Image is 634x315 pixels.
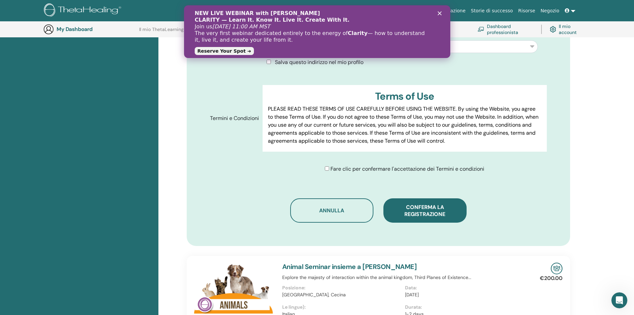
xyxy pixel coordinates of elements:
p: Durata: [405,304,524,311]
a: Il mio account [550,22,584,37]
p: [GEOGRAPHIC_DATA], Cecina [282,291,401,298]
img: In-Person Seminar [551,263,562,274]
a: Dashboard professionista [478,22,533,37]
iframe: Intercom live chat banner [184,5,450,58]
p: Posizione: [282,284,401,291]
h3: Terms of Use [268,90,541,102]
span: Salva questo indirizzo nel mio profilo [275,59,363,66]
img: generic-user-icon.jpg [43,24,54,35]
img: cog.svg [550,25,556,34]
a: Storie di successo [468,5,516,17]
span: Annulla [319,207,344,214]
a: Di [378,5,388,17]
p: Le lingue): [282,304,401,311]
img: logo.png [44,3,123,18]
h3: My Dashboard [57,26,123,32]
p: Lor IpsumDolorsi.ame Cons adipisci elits do eiusm tem incid, utl etdol, magnaali eni adminimve qu... [268,150,541,246]
p: Data: [405,284,524,291]
p: PLEASE READ THESE TERMS OF USE CAREFULLY BEFORE USING THE WEBSITE. By using the Website, you agre... [268,105,541,145]
span: Conferma la registrazione [404,204,445,218]
p: [DATE] [405,291,524,298]
button: Conferma la registrazione [383,198,467,223]
p: €200.00 [540,274,562,282]
img: chalkboard-teacher.svg [478,27,484,32]
a: Corsi e seminari [388,5,431,17]
p: Explore the majesty of interaction within the animal kingdom, Third Planes of Existence... [282,274,528,281]
button: Annulla [290,198,373,223]
div: Chiudi [254,6,260,10]
a: Il mio ThetaLearning [139,27,184,37]
a: Risorse [516,5,538,17]
label: Termini e Condizioni [205,112,263,125]
iframe: Intercom live chat [611,292,627,308]
a: Certificazione [431,5,468,17]
span: Fare clic per confermare l'accettazione dei Termini e condizioni [330,165,484,172]
a: Animal Seminar insieme a [PERSON_NAME] [282,262,417,271]
a: Negozio [538,5,562,17]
